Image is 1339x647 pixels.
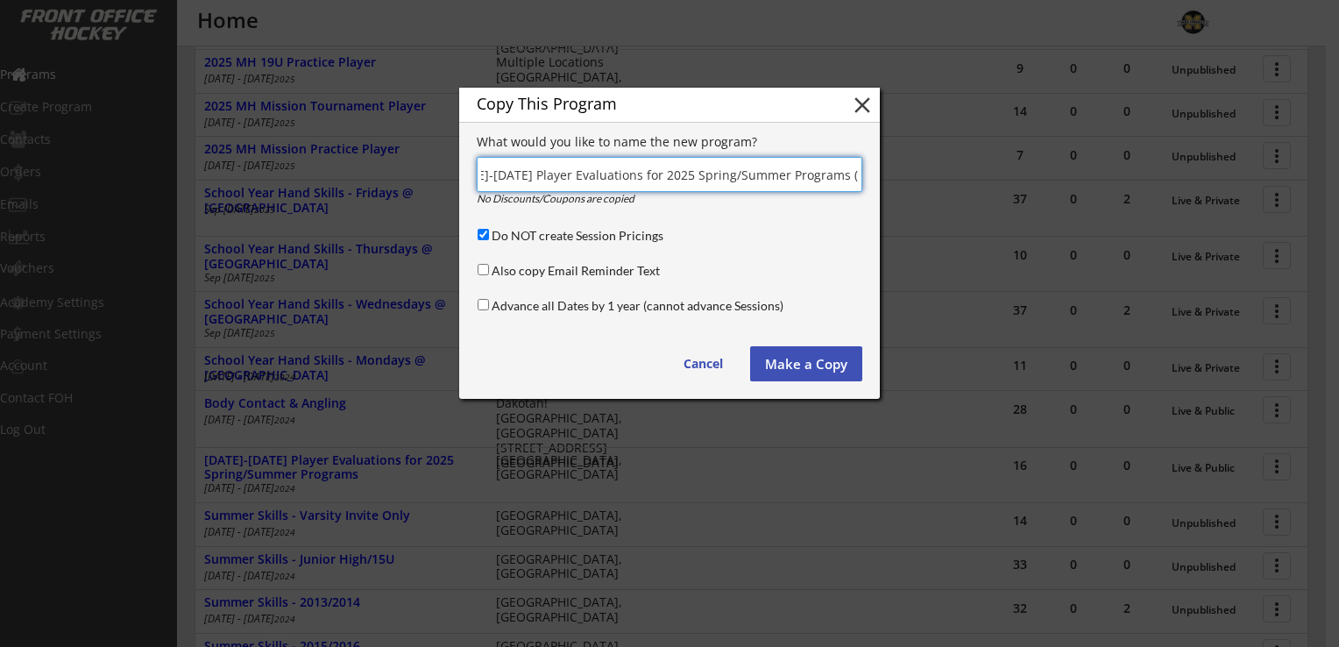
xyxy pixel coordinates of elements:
div: Copy This Program [477,96,822,111]
label: Advance all Dates by 1 year (cannot advance Sessions) [492,298,783,313]
label: Do NOT create Session Pricings [492,228,663,243]
button: close [849,92,875,118]
div: What would you like to name the new program? [477,136,862,148]
div: No Discounts/Coupons are copied [477,194,735,204]
label: Also copy Email Reminder Text [492,263,660,278]
button: Cancel [666,346,740,381]
button: Make a Copy [750,346,862,381]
